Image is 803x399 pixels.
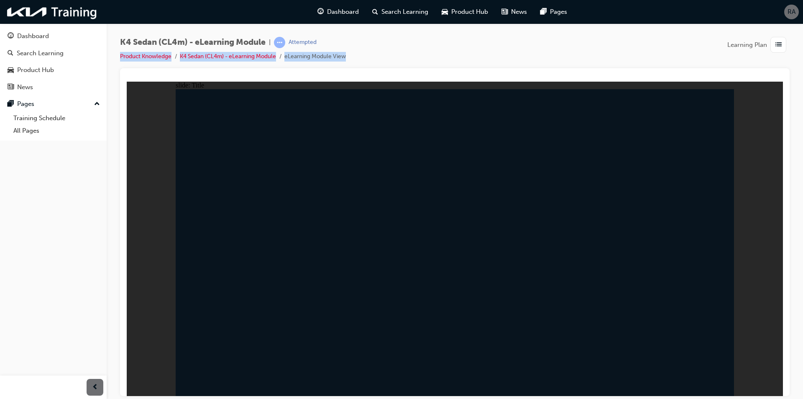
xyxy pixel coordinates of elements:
[10,112,103,125] a: Training Schedule
[17,82,33,92] div: News
[451,7,488,17] span: Product Hub
[775,40,782,50] span: list-icon
[180,53,276,60] a: K4 Sedan (CL4m) - eLearning Module
[17,31,49,41] div: Dashboard
[534,3,574,21] a: pages-iconPages
[3,27,103,96] button: DashboardSearch LearningProduct HubNews
[511,7,527,17] span: News
[372,7,378,17] span: search-icon
[8,33,14,40] span: guage-icon
[3,62,103,78] a: Product Hub
[317,7,324,17] span: guage-icon
[727,37,790,53] button: Learning Plan
[366,3,435,21] a: search-iconSearch Learning
[8,67,14,74] span: car-icon
[550,7,567,17] span: Pages
[120,53,171,60] a: Product Knowledge
[495,3,534,21] a: news-iconNews
[540,7,547,17] span: pages-icon
[501,7,508,17] span: news-icon
[120,38,266,47] span: K4 Sedan (CL4m) - eLearning Module
[3,96,103,112] button: Pages
[289,39,317,46] div: Attempted
[381,7,428,17] span: Search Learning
[8,84,14,91] span: news-icon
[17,49,64,58] div: Search Learning
[311,3,366,21] a: guage-iconDashboard
[10,124,103,137] a: All Pages
[284,52,346,62] li: eLearning Module View
[17,99,34,109] div: Pages
[784,5,799,19] button: RA
[327,7,359,17] span: Dashboard
[3,80,103,95] a: News
[8,100,14,108] span: pages-icon
[8,50,13,57] span: search-icon
[435,3,495,21] a: car-iconProduct Hub
[92,382,98,393] span: prev-icon
[3,46,103,61] a: Search Learning
[442,7,448,17] span: car-icon
[788,7,795,17] span: RA
[269,38,271,47] span: |
[727,40,767,50] span: Learning Plan
[94,99,100,110] span: up-icon
[274,37,285,48] span: learningRecordVerb_ATTEMPT-icon
[4,3,100,21] img: kia-training
[17,65,54,75] div: Product Hub
[3,28,103,44] a: Dashboard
